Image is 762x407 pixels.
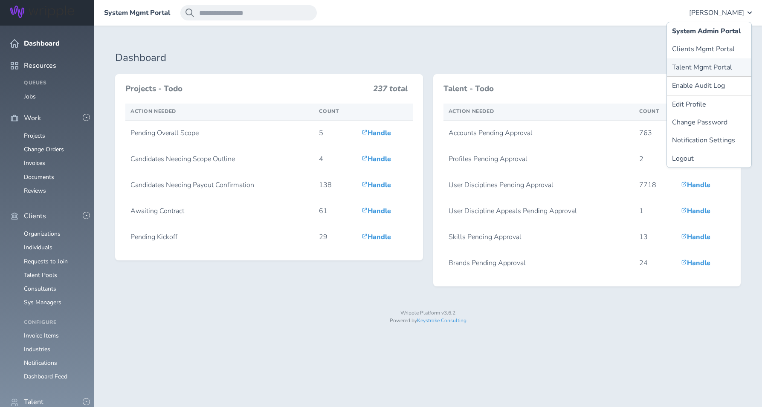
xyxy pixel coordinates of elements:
a: Handle [362,128,391,138]
h4: Queues [24,80,84,86]
a: System Admin Portal [667,22,751,40]
a: Notifications [24,359,57,367]
td: Skills Pending Approval [443,224,635,250]
span: Count [639,108,659,115]
td: 2 [634,146,676,172]
h3: Talent - Todo [443,84,681,94]
a: Documents [24,173,54,181]
td: Brands Pending Approval [443,250,635,276]
a: Talent Pools [24,271,57,279]
span: Action Needed [449,108,494,115]
p: Powered by [115,318,741,324]
span: Talent [24,398,43,406]
button: - [83,114,90,121]
td: 1 [634,198,676,224]
button: - [83,398,90,405]
a: Keystroke Consulting [417,317,466,324]
a: Edit Profile [667,95,751,113]
a: Industries [24,345,50,353]
a: Dashboard Feed [24,372,67,381]
a: Handle [681,232,710,242]
td: Pending Overall Scope [125,120,314,146]
a: Consultants [24,285,56,293]
td: 138 [314,172,356,198]
button: [PERSON_NAME] [689,5,752,20]
button: Enable Audit Log [667,77,751,95]
td: 763 [634,120,676,146]
td: Candidates Needing Scope Outline [125,146,314,172]
td: 29 [314,224,356,250]
td: Accounts Pending Approval [443,120,635,146]
a: Handle [362,154,391,164]
a: Handle [681,206,710,216]
span: Work [24,114,41,122]
p: Wripple Platform v3.6.2 [115,310,741,316]
h3: 237 total [373,84,408,97]
a: Notification Settings [667,131,751,149]
a: Change Password [667,113,751,131]
button: - [83,212,90,219]
a: Jobs [24,92,36,101]
a: Change Orders [24,145,64,153]
a: Organizations [24,230,61,238]
a: Invoices [24,159,45,167]
a: Requests to Join [24,257,68,266]
a: Sys Managers [24,298,61,306]
a: Handle [362,206,391,216]
td: User Disciplines Pending Approval [443,172,635,198]
a: Projects [24,132,45,140]
td: 7718 [634,172,676,198]
span: Clients [24,212,46,220]
td: Profiles Pending Approval [443,146,635,172]
td: Awaiting Contract [125,198,314,224]
span: Resources [24,62,56,69]
a: Logout [667,150,751,167]
a: Reviews [24,187,46,195]
span: Dashboard [24,40,60,47]
a: Talent Mgmt Portal [667,58,751,76]
a: Handle [362,232,391,242]
td: 4 [314,146,356,172]
td: 61 [314,198,356,224]
span: [PERSON_NAME] [689,9,744,17]
td: User Discipline Appeals Pending Approval [443,198,635,224]
a: Clients Mgmt Portal [667,40,751,58]
a: Handle [681,180,710,190]
img: Wripple [10,6,74,18]
a: Invoice Items [24,332,59,340]
td: Candidates Needing Payout Confirmation [125,172,314,198]
h4: Configure [24,320,84,326]
a: Individuals [24,243,52,251]
td: 13 [634,224,676,250]
td: 5 [314,120,356,146]
a: Handle [362,180,391,190]
span: Action Needed [130,108,176,115]
a: System Mgmt Portal [104,9,170,17]
td: Pending Kickoff [125,224,314,250]
h1: Dashboard [115,52,741,64]
h3: Projects - Todo [125,84,368,94]
a: Handle [681,258,710,268]
span: Count [319,108,339,115]
td: 24 [634,250,676,276]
